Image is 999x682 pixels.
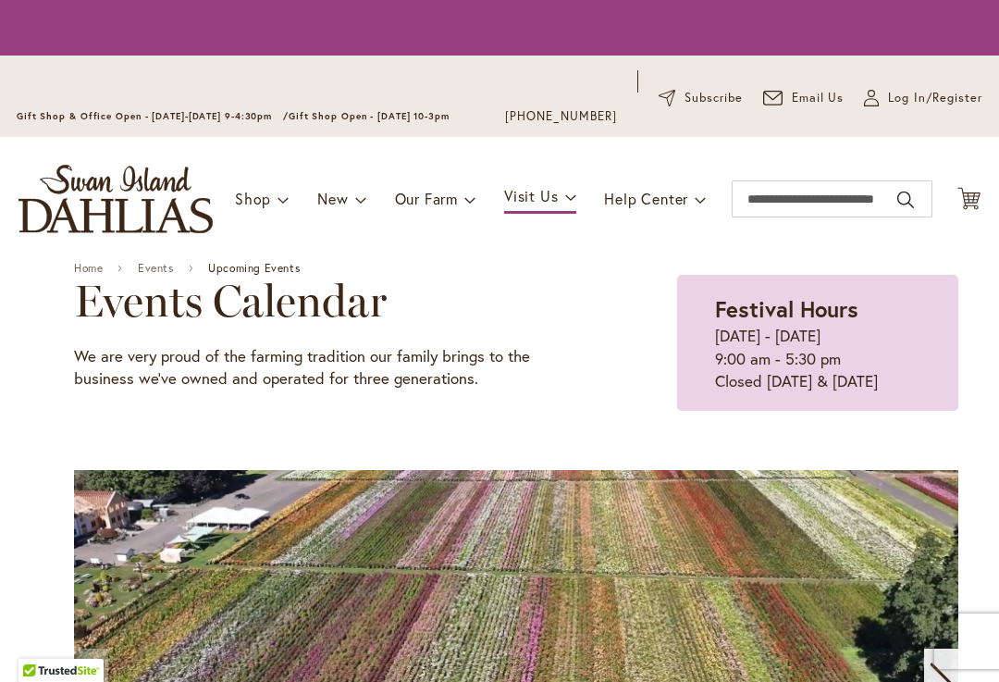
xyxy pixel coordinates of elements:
span: Our Farm [395,189,458,208]
span: Help Center [604,189,688,208]
span: Gift Shop & Office Open - [DATE]-[DATE] 9-4:30pm / [17,110,289,122]
a: Email Us [763,89,845,107]
button: Search [897,185,914,215]
strong: Festival Hours [715,294,858,324]
span: Shop [235,189,271,208]
a: [PHONE_NUMBER] [505,107,617,126]
span: Gift Shop Open - [DATE] 10-3pm [289,110,450,122]
span: Visit Us [504,186,558,205]
span: Log In/Register [888,89,982,107]
iframe: Launch Accessibility Center [14,616,66,668]
span: Email Us [792,89,845,107]
a: Subscribe [659,89,743,107]
p: [DATE] - [DATE] 9:00 am - 5:30 pm Closed [DATE] & [DATE] [715,325,920,392]
span: Subscribe [684,89,743,107]
span: New [317,189,348,208]
span: Upcoming Events [208,262,300,275]
a: Home [74,262,103,275]
a: store logo [18,165,213,233]
h2: Events Calendar [74,275,585,327]
p: We are very proud of the farming tradition our family brings to the business we've owned and oper... [74,345,585,391]
a: Log In/Register [864,89,982,107]
a: Events [138,262,174,275]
